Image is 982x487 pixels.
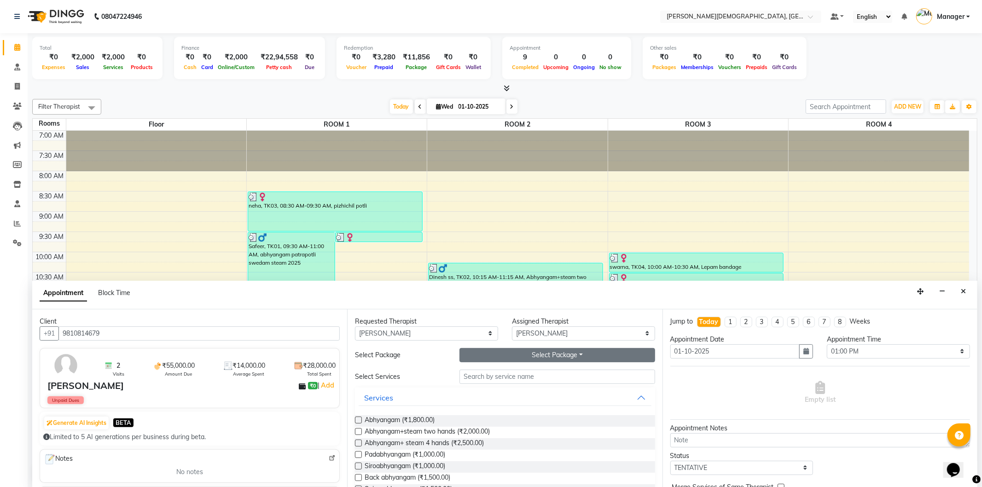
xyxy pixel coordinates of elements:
[434,64,463,70] span: Gift Cards
[434,52,463,63] div: ₹0
[699,317,719,327] div: Today
[744,52,770,63] div: ₹0
[459,370,655,384] input: Search by service name
[47,396,84,404] span: Unpaid Dues
[512,317,655,326] div: Assigned Therapist
[52,352,79,379] img: avatar
[510,44,624,52] div: Appointment
[716,64,744,70] span: Vouchers
[38,191,66,201] div: 8:30 AM
[181,52,199,63] div: ₹0
[348,350,453,360] div: Select Package
[390,99,413,114] span: Today
[359,389,651,406] button: Services
[365,450,445,461] span: Padabhyangam (₹1,000.00)
[162,361,195,371] span: ₹55,000.00
[679,52,716,63] div: ₹0
[372,64,396,70] span: Prepaid
[670,344,800,359] input: yyyy-mm-dd
[101,64,126,70] span: Services
[365,438,484,450] span: Abhyangam+ steam 4 hands (₹2,500.00)
[463,64,483,70] span: Wallet
[597,64,624,70] span: No show
[344,52,369,63] div: ₹0
[33,119,66,128] div: Rooms
[510,64,541,70] span: Completed
[248,192,422,231] div: neha, TK03, 08:30 AM-09:30 AM, pizhichil potli
[806,99,886,114] input: Search Appointment
[38,212,66,221] div: 9:00 AM
[744,64,770,70] span: Prepaids
[23,4,87,29] img: logo
[199,64,215,70] span: Card
[716,52,744,63] div: ₹0
[772,317,784,327] li: 4
[344,44,483,52] div: Redemption
[670,317,693,326] div: Jump to
[541,52,571,63] div: 0
[365,427,490,438] span: Abhyangam+steam two hands (₹2,000.00)
[827,335,970,344] div: Appointment Time
[232,361,265,371] span: ₹14,000.00
[264,64,295,70] span: Petty cash
[571,64,597,70] span: Ongoing
[74,64,92,70] span: Sales
[302,64,317,70] span: Due
[215,64,257,70] span: Online/Custom
[740,317,752,327] li: 2
[34,272,66,282] div: 10:30 AM
[819,317,831,327] li: 7
[399,52,434,63] div: ₹11,856
[165,371,192,377] span: Amount Due
[650,64,679,70] span: Packages
[770,64,799,70] span: Gift Cards
[957,284,970,299] button: Close
[943,450,973,478] iframe: chat widget
[247,119,427,130] span: ROOM 1
[199,52,215,63] div: ₹0
[38,103,80,110] span: Filter Therapist
[427,119,607,130] span: ROOM 2
[404,64,430,70] span: Package
[916,8,932,24] img: Manager
[248,232,335,292] div: Safeer, TK01, 09:30 AM-11:00 AM, abhyangam patrapotli swedam steam 2025
[463,52,483,63] div: ₹0
[215,52,257,63] div: ₹2,000
[344,64,369,70] span: Voucher
[365,473,450,484] span: Back abhyangam (₹1,500.00)
[510,52,541,63] div: 9
[47,379,124,393] div: [PERSON_NAME]
[303,361,336,371] span: ₹28,000.00
[34,252,66,262] div: 10:00 AM
[365,415,435,427] span: Abhyangam (₹1,800.00)
[894,103,921,110] span: ADD NEW
[128,52,155,63] div: ₹0
[834,317,846,327] li: 8
[318,380,336,391] span: |
[597,52,624,63] div: 0
[43,432,336,442] div: Limited to 5 AI generations per business during beta.
[348,372,453,382] div: Select Services
[40,64,68,70] span: Expenses
[336,232,422,242] div: neha, TK03, 09:30 AM-09:45 AM, [PERSON_NAME]
[40,52,68,63] div: ₹0
[434,103,456,110] span: Wed
[38,232,66,242] div: 9:30 AM
[257,52,302,63] div: ₹22,94,558
[369,52,399,63] div: ₹3,280
[892,100,924,113] button: ADD NEW
[365,461,445,473] span: Siroabhyangam (₹1,000.00)
[670,335,813,344] div: Appointment Date
[176,467,203,477] span: No notes
[670,423,970,433] div: Appointment Notes
[456,100,502,114] input: 2025-10-01
[38,171,66,181] div: 8:00 AM
[670,451,813,461] div: Status
[181,64,199,70] span: Cash
[58,326,340,341] input: Search by Name/Mobile/Email/Code
[128,64,155,70] span: Products
[937,12,965,22] span: Manager
[679,64,716,70] span: Memberships
[307,371,331,377] span: Total Spent
[38,131,66,140] div: 7:00 AM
